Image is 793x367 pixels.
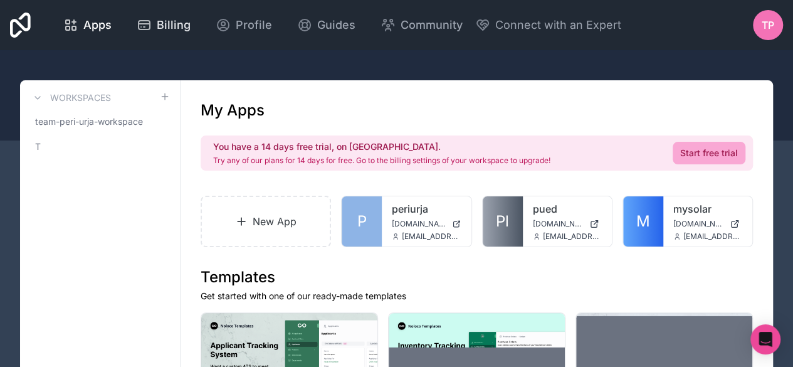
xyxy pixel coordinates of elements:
[533,201,602,216] a: pued
[30,90,111,105] a: Workspaces
[402,231,461,242] span: [EMAIL_ADDRESS][DOMAIN_NAME]
[83,16,112,34] span: Apps
[623,196,663,247] a: M
[533,219,602,229] a: [DOMAIN_NAME]
[673,201,742,216] a: mysolar
[762,18,774,33] span: TP
[213,141,550,153] h2: You have a 14 days free trial, on [GEOGRAPHIC_DATA].
[287,11,365,39] a: Guides
[475,16,621,34] button: Connect with an Expert
[236,16,272,34] span: Profile
[201,290,753,302] p: Get started with one of our ready-made templates
[673,219,742,229] a: [DOMAIN_NAME]
[543,231,602,242] span: [EMAIL_ADDRESS][DOMAIN_NAME]
[342,196,382,247] a: P
[401,16,463,34] span: Community
[53,11,122,39] a: Apps
[317,16,355,34] span: Guides
[213,156,550,166] p: Try any of our plans for 14 days for free. Go to the billing settings of your workspace to upgrade!
[201,100,265,120] h1: My Apps
[30,110,170,133] a: team-peri-urja-workspace
[636,211,650,231] span: M
[673,142,745,164] a: Start free trial
[673,219,725,229] span: [DOMAIN_NAME]
[483,196,523,247] a: Pl
[392,219,461,229] a: [DOMAIN_NAME]
[127,11,201,39] a: Billing
[35,115,143,128] span: team-peri-urja-workspace
[683,231,742,242] span: [EMAIL_ADDRESS][DOMAIN_NAME]
[495,16,621,34] span: Connect with an Expert
[50,92,111,104] h3: Workspaces
[392,219,447,229] span: [DOMAIN_NAME]
[533,219,584,229] span: [DOMAIN_NAME]
[157,16,191,34] span: Billing
[750,324,780,354] div: Open Intercom Messenger
[201,267,753,287] h1: Templates
[30,136,170,158] a: T
[496,211,509,231] span: Pl
[370,11,473,39] a: Community
[201,196,331,247] a: New App
[206,11,282,39] a: Profile
[392,201,461,216] a: periurja
[357,211,367,231] span: P
[35,141,41,153] span: T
